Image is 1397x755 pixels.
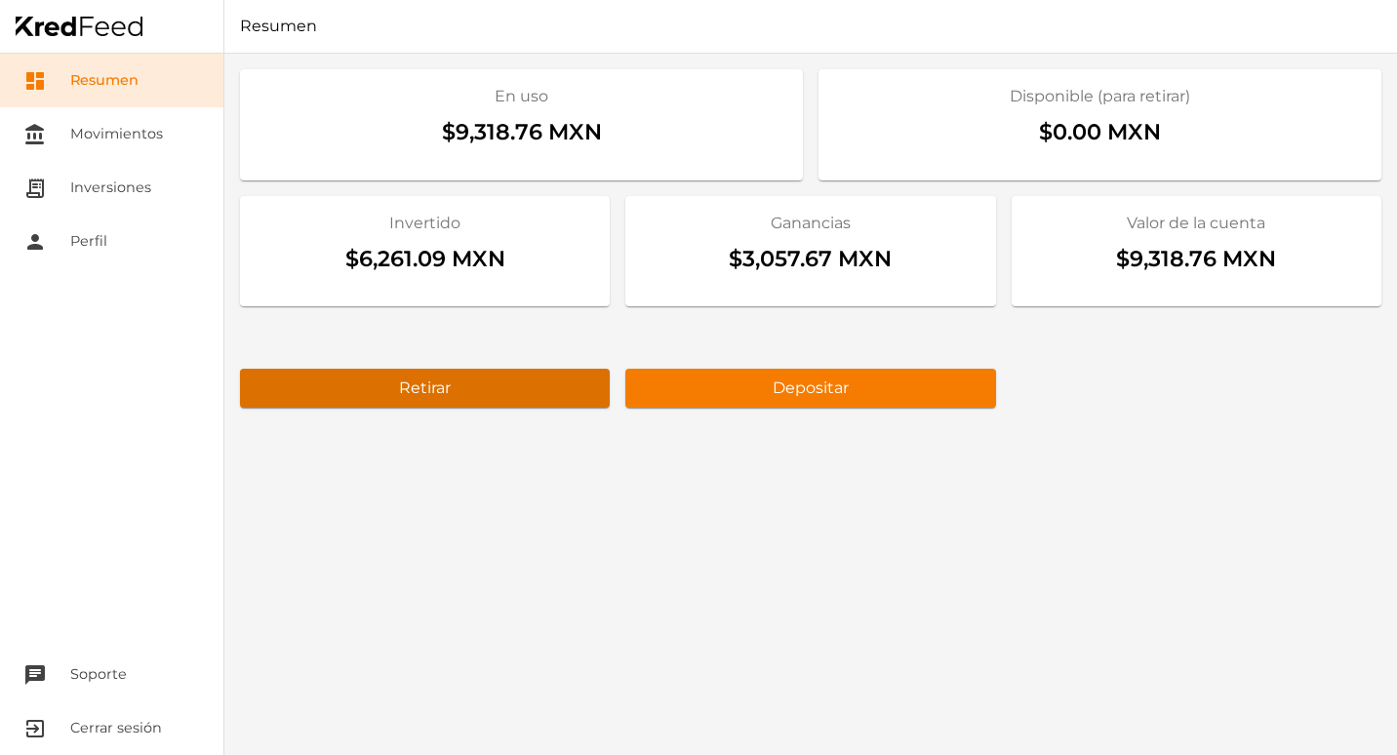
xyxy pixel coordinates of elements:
[23,230,47,254] i: person
[1027,212,1366,235] h2: Valor de la cuenta
[240,369,610,408] button: Retirar
[23,69,47,93] i: dashboard
[256,235,594,292] div: $6,261.09 MXN
[23,177,47,200] i: receipt_long
[625,369,995,408] button: Depositar
[834,85,1366,108] h2: Disponible (para retirar)
[641,235,979,292] div: $3,057.67 MXN
[23,663,47,687] i: chat
[256,212,594,235] h2: Invertido
[224,15,1397,38] h1: Resumen
[256,108,787,165] div: $9,318.76 MXN
[256,85,787,108] h2: En uso
[641,212,979,235] h2: Ganancias
[16,17,142,36] img: Home
[1027,235,1366,292] div: $9,318.76 MXN
[834,108,1366,165] div: $0.00 MXN
[23,717,47,740] i: exit_to_app
[23,123,47,146] i: account_balance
